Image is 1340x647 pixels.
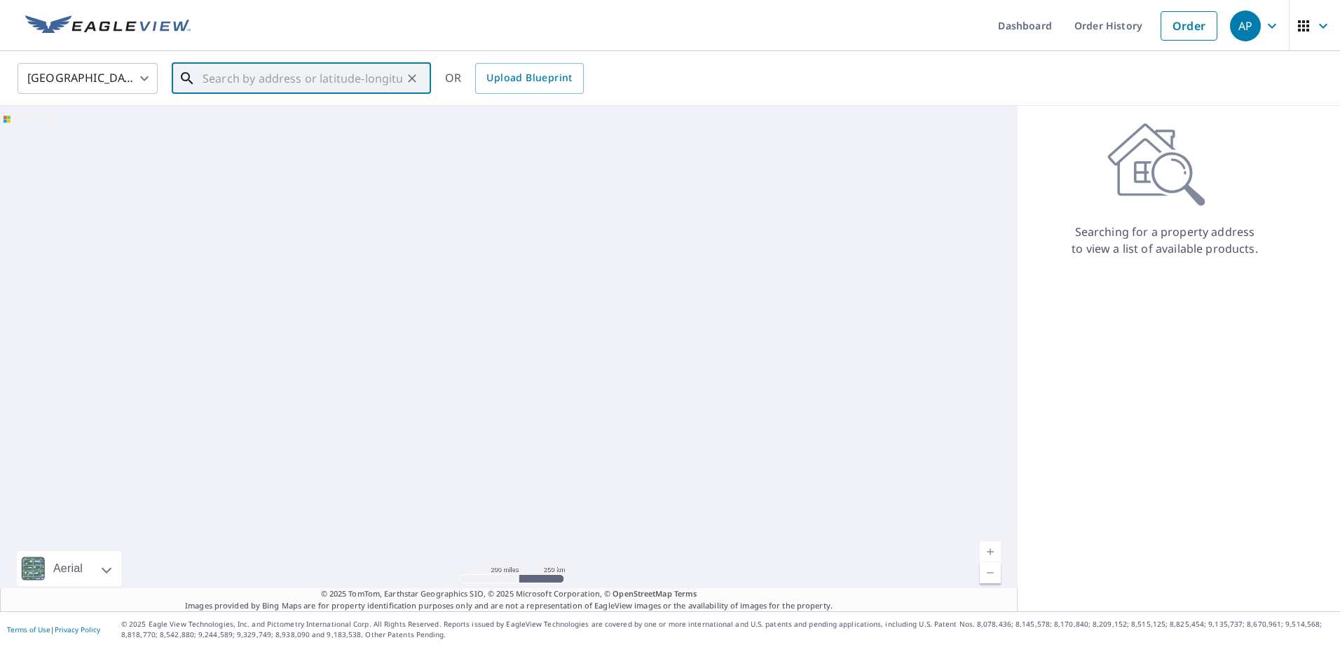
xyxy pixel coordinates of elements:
[1161,11,1217,41] a: Order
[17,551,121,586] div: Aerial
[55,625,100,634] a: Privacy Policy
[7,625,100,634] p: |
[475,63,583,94] a: Upload Blueprint
[321,588,697,600] span: © 2025 TomTom, Earthstar Geographics SIO, © 2025 Microsoft Corporation, ©
[1071,223,1259,257] p: Searching for a property address to view a list of available products.
[980,541,1001,562] a: Current Level 5, Zoom In
[121,619,1333,640] p: © 2025 Eagle View Technologies, Inc. and Pictometry International Corp. All Rights Reserved. Repo...
[25,15,191,36] img: EV Logo
[980,562,1001,583] a: Current Level 5, Zoom Out
[445,63,584,94] div: OR
[203,59,402,98] input: Search by address or latitude-longitude
[486,69,572,87] span: Upload Blueprint
[18,59,158,98] div: [GEOGRAPHIC_DATA]
[674,588,697,599] a: Terms
[613,588,671,599] a: OpenStreetMap
[1230,11,1261,41] div: AP
[49,551,87,586] div: Aerial
[7,625,50,634] a: Terms of Use
[402,69,422,88] button: Clear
